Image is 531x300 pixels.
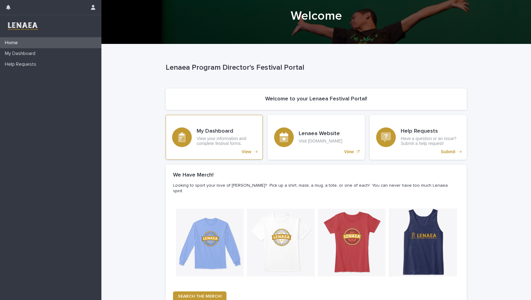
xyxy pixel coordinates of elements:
[299,138,342,144] p: Visit [DOMAIN_NAME]
[242,149,251,154] p: View
[370,115,467,160] a: Submit
[2,61,41,67] p: Help Requests
[265,96,367,103] h2: Welcome to your Lenaea Festival Portal!
[441,149,455,154] p: Submit
[173,183,457,194] p: Looking to sport your love of [PERSON_NAME]? Pick up a shirt, mask, a mug, a tote, or one of each...
[344,149,354,154] p: View
[166,9,467,23] h1: Welcome
[401,136,460,146] p: Have a question or an issue? Submit a help request!
[166,115,263,160] a: View
[197,136,256,146] p: View your information and complete festival forms.
[5,20,40,32] img: 3TRreipReCSEaaZc33pQ
[2,40,23,46] p: Home
[197,128,256,135] h3: My Dashboard
[173,172,214,179] h2: We Have Merch!
[166,63,464,72] p: Lenaea Program Director's Festival Portal
[178,294,222,298] span: SEARCH THE MERCH!
[268,115,365,160] a: View
[2,51,40,56] p: My Dashboard
[401,128,460,135] h3: Help Requests
[299,131,342,137] h3: Lenaea Website
[173,206,459,279] img: AV21epa1qR79h2kocJ9VvL6FLoZMVRYPIiorlltSbjg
